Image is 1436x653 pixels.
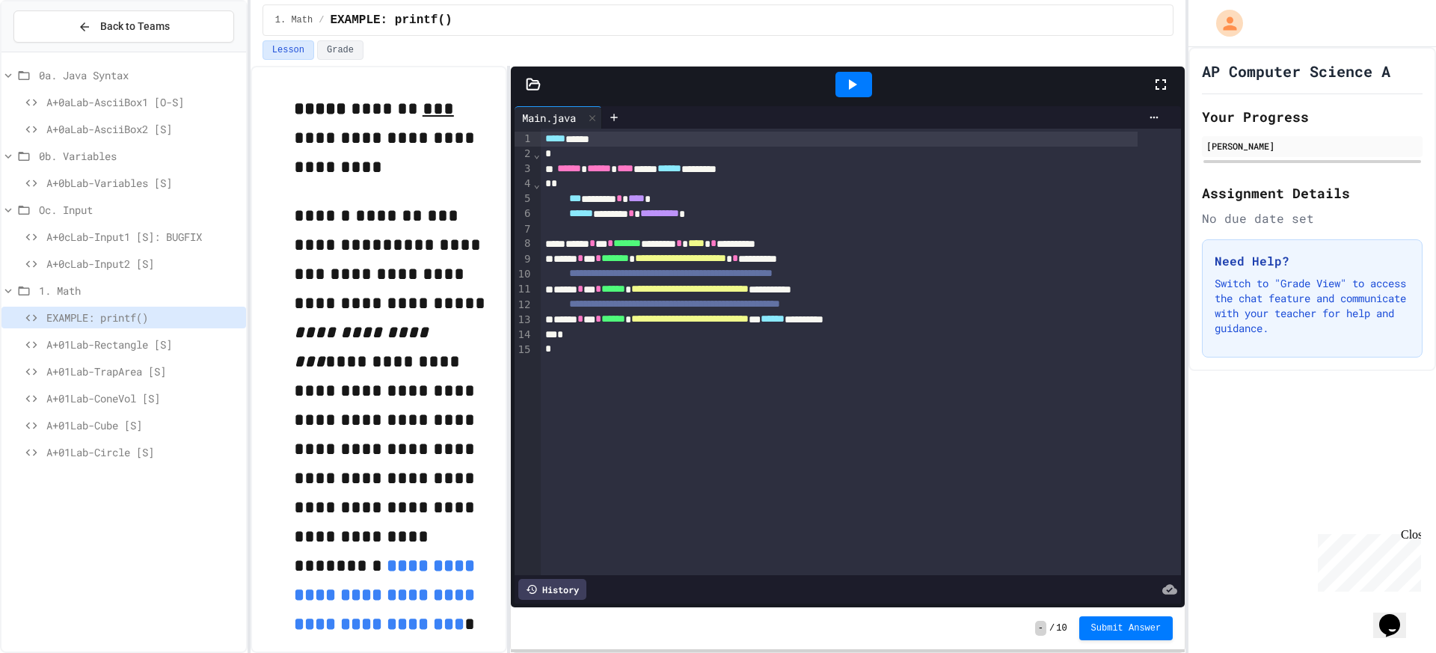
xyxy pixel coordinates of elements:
[1215,252,1410,270] h3: Need Help?
[46,390,240,406] span: A+01Lab-ConeVol [S]
[13,10,234,43] button: Back to Teams
[275,14,313,26] span: 1. Math
[1200,6,1247,40] div: My Account
[263,40,314,60] button: Lesson
[1202,183,1423,203] h2: Assignment Details
[39,67,240,83] span: 0a. Java Syntax
[39,148,240,164] span: 0b. Variables
[330,11,452,29] span: EXAMPLE: printf()
[46,444,240,460] span: A+01Lab-Circle [S]
[46,175,240,191] span: A+0bLab-Variables [S]
[1373,593,1421,638] iframe: chat widget
[1312,528,1421,592] iframe: chat widget
[46,364,240,379] span: A+01Lab-TrapArea [S]
[46,229,240,245] span: A+0cLab-Input1 [S]: BUGFIX
[100,19,170,34] span: Back to Teams
[39,202,240,218] span: Oc. Input
[46,417,240,433] span: A+01Lab-Cube [S]
[46,121,240,137] span: A+0aLab-AsciiBox2 [S]
[46,310,240,325] span: EXAMPLE: printf()
[46,94,240,110] span: A+0aLab-AsciiBox1 [O-S]
[46,256,240,272] span: A+0cLab-Input2 [S]
[39,283,240,298] span: 1. Math
[1202,209,1423,227] div: No due date set
[46,337,240,352] span: A+01Lab-Rectangle [S]
[1206,139,1418,153] div: [PERSON_NAME]
[6,6,103,95] div: Chat with us now!Close
[319,14,324,26] span: /
[1202,106,1423,127] h2: Your Progress
[1202,61,1390,82] h1: AP Computer Science A
[317,40,363,60] button: Grade
[1215,276,1410,336] p: Switch to "Grade View" to access the chat feature and communicate with your teacher for help and ...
